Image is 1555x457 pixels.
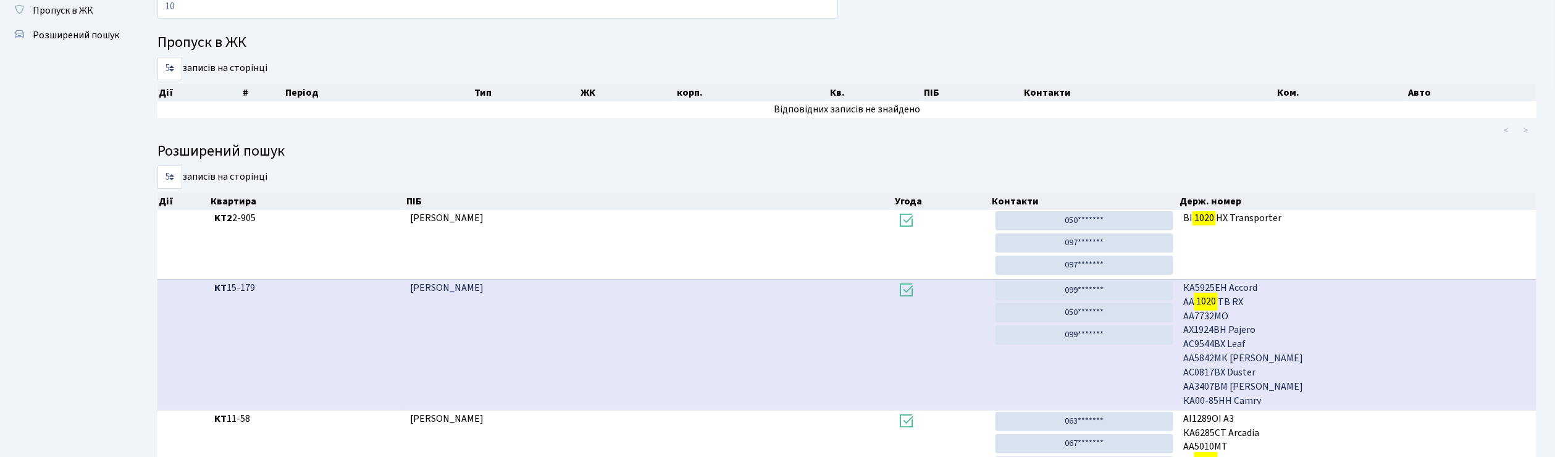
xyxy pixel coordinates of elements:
[33,28,119,42] span: Розширений пошук
[214,412,227,426] b: КТ
[157,143,1536,161] h4: Розширений пошук
[1023,84,1276,101] th: Контакти
[214,211,400,225] span: 2-905
[410,211,484,225] span: [PERSON_NAME]
[214,281,400,295] span: 15-179
[676,84,829,101] th: корп.
[410,281,484,295] span: [PERSON_NAME]
[214,412,400,426] span: 11-58
[157,84,241,101] th: Дії
[579,84,676,101] th: ЖК
[214,281,227,295] b: КТ
[923,84,1023,101] th: ПІБ
[157,101,1536,118] td: Відповідних записів не знайдено
[473,84,579,101] th: Тип
[157,57,267,80] label: записів на сторінці
[241,84,285,101] th: #
[1407,84,1536,101] th: Авто
[405,193,893,210] th: ПІБ
[410,412,484,426] span: [PERSON_NAME]
[1194,293,1218,310] mark: 1020
[1179,193,1537,210] th: Держ. номер
[157,57,182,80] select: записів на сторінці
[214,211,232,225] b: КТ2
[1183,211,1532,225] span: ВІ НХ Transporter
[1276,84,1407,101] th: Ком.
[157,166,182,189] select: записів на сторінці
[1192,209,1216,227] mark: 1020
[829,84,923,101] th: Кв.
[894,193,991,210] th: Угода
[157,193,209,210] th: Дії
[33,4,93,17] span: Пропуск в ЖК
[1183,281,1532,405] span: КА5925ЕН Accord АА ТВ RX АА7732МО АХ1924ВН Pajero AC9544BX Leaf АА5842МК [PERSON_NAME] AC0817BX D...
[991,193,1178,210] th: Контакти
[6,23,130,48] a: Розширений пошук
[209,193,405,210] th: Квартира
[284,84,473,101] th: Період
[157,166,267,189] label: записів на сторінці
[157,34,1536,52] h4: Пропуск в ЖК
